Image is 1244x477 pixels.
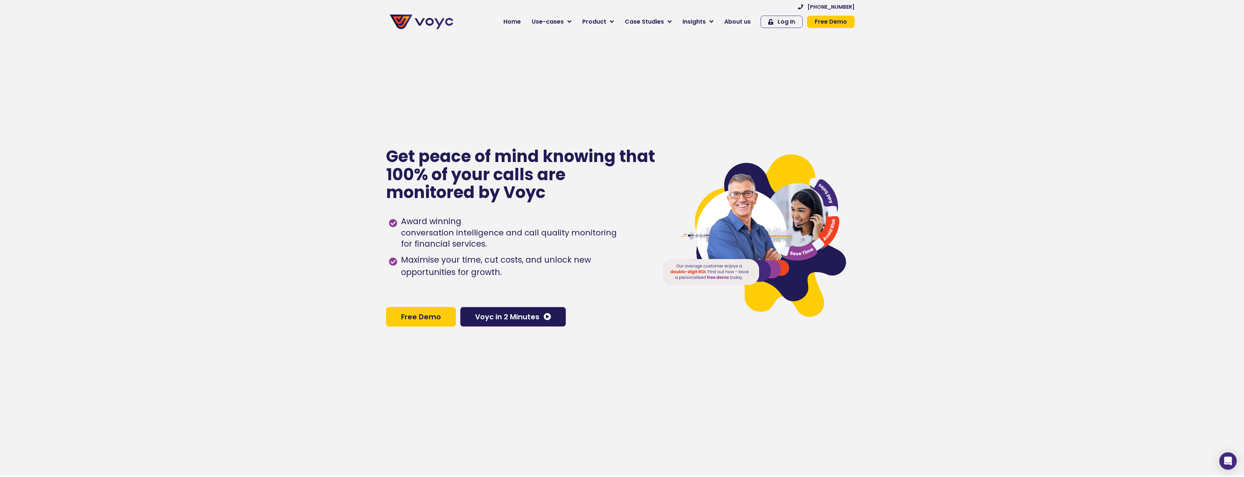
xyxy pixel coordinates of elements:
span: Home [503,17,521,26]
div: Open Intercom Messenger [1219,452,1237,470]
span: Free Demo [401,313,441,320]
span: Phone [96,29,114,37]
span: Free Demo [815,19,847,25]
a: Home [498,15,526,29]
a: Product [577,15,619,29]
a: Free Demo [807,16,855,28]
span: Use-cases [532,17,564,26]
a: Voyc in 2 Minutes [460,307,566,327]
span: Case Studies [625,17,664,26]
span: Maximise your time, cut costs, and unlock new opportunities for growth. [399,254,647,279]
span: Log In [778,19,795,25]
span: Insights [682,17,706,26]
span: Voyc in 2 Minutes [475,313,539,320]
a: Log In [761,16,803,28]
h1: conversation intelligence and call quality monitoring [401,228,617,238]
span: [PHONE_NUMBER] [807,4,855,9]
a: Use-cases [526,15,577,29]
span: About us [724,17,751,26]
a: [PHONE_NUMBER] [798,4,855,9]
a: About us [719,15,756,29]
a: Privacy Policy [150,151,184,158]
a: Case Studies [619,15,677,29]
a: Insights [677,15,719,29]
p: Get peace of mind knowing that 100% of your calls are monitored by Voyc [386,147,656,202]
img: voyc-full-logo [390,15,453,29]
span: Award winning for financial services. [399,215,617,250]
a: Free Demo [386,307,456,327]
span: Job title [96,59,121,67]
span: Product [582,17,606,26]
